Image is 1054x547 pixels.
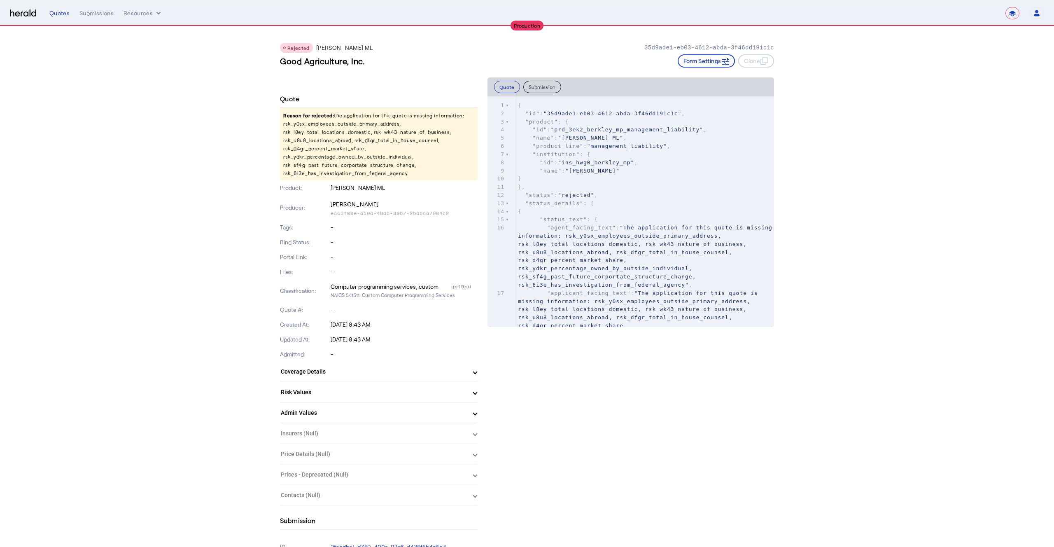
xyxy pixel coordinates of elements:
mat-panel-title: Coverage Details [281,367,467,376]
span: : , [518,126,707,133]
div: 10 [487,175,506,183]
button: Quote [494,81,520,93]
span: : { [518,216,598,222]
span: "id" [525,110,540,117]
span: "rejected" [558,192,594,198]
p: Bind Status: [280,238,329,246]
span: : , [518,159,638,166]
p: ecc0f08e-a10d-486b-8867-25dbca7004c2 [331,210,478,217]
p: [DATE] 8:43 AM [331,335,478,344]
h4: Submission [280,516,315,526]
div: Submissions [79,9,114,17]
div: 3 [487,118,506,126]
span: "product" [525,119,558,125]
p: NAICS 541511: Custom Computer Programming Services [331,291,478,299]
div: Quotes [49,9,70,17]
div: 4 [487,126,506,134]
herald-code-block: quote [487,96,774,327]
span: "prd_3ek2_berkley_mp_management_liability" [550,126,703,133]
h3: Good Agriculture, Inc. [280,55,365,67]
span: : { [518,151,591,157]
span: "status_text" [540,216,587,222]
span: "id" [540,159,554,166]
div: 11 [487,183,506,191]
p: Updated At: [280,335,329,344]
p: Classification: [280,287,329,295]
span: : [ [518,200,594,206]
div: 15 [487,215,506,224]
p: Admitted: [280,350,329,358]
p: [PERSON_NAME] ML [331,184,478,192]
p: - [331,253,478,261]
span: } [518,175,522,182]
div: 12 [487,191,506,199]
mat-panel-title: Admin Values [281,409,467,417]
p: Producer: [280,203,329,212]
mat-expansion-panel-header: Risk Values [280,382,478,402]
p: [PERSON_NAME] [331,199,478,210]
span: "institution" [532,151,580,157]
span: : [518,290,761,353]
span: "The application for this quote is missing information: rsk_y0sx_employees_outside_primary_addres... [518,224,776,288]
p: Portal Link: [280,253,329,261]
span: "35d9ade1-eb03-4612-abda-3f46dd191c1c" [543,110,681,117]
p: Tags: [280,223,329,231]
div: 13 [487,199,506,208]
div: yef9cd [451,283,478,291]
div: 2 [487,110,506,118]
p: Product: [280,184,329,192]
span: { [518,208,522,215]
p: - [331,350,478,358]
img: Herald Logo [10,9,36,17]
p: the application for this quote is missing information: rsk_y0sx_employees_outside_primary_address... [280,108,478,180]
span: : , [518,192,598,198]
div: 6 [487,142,506,150]
span: Reason for rejected: [283,112,334,118]
span: "status_details" [525,200,583,206]
span: : [518,168,620,174]
span: { [518,102,522,108]
div: 7 [487,150,506,159]
p: Quote #: [280,306,329,314]
mat-expansion-panel-header: Coverage Details [280,362,478,381]
p: Files: [280,268,329,276]
span: : , [518,110,685,117]
span: "id" [532,126,547,133]
div: 14 [487,208,506,216]
span: : { [518,119,569,125]
span: "The application for this quote is missing information: rsk_y0sx_employees_outside_primary_addres... [518,290,761,353]
span: "[PERSON_NAME] ML" [558,135,623,141]
span: "product_line" [532,143,583,149]
p: [DATE] 8:43 AM [331,320,478,329]
h4: Quote [280,94,299,104]
span: : , [518,135,627,141]
span: "[PERSON_NAME]" [565,168,620,174]
button: Resources dropdown menu [124,9,163,17]
mat-expansion-panel-header: Admin Values [280,403,478,423]
span: : , [518,224,776,288]
div: 1 [487,101,506,110]
span: }, [518,184,525,190]
span: "agent_facing_text" [547,224,616,231]
div: 8 [487,159,506,167]
div: 5 [487,134,506,142]
p: - [331,238,478,246]
span: "status" [525,192,555,198]
button: Clone [738,54,774,68]
button: Submission [523,81,561,93]
span: "ins_hwg0_berkley_mp" [558,159,634,166]
span: "management_liability" [587,143,667,149]
button: Form Settings [678,54,735,68]
div: 17 [487,289,506,297]
div: 9 [487,167,506,175]
p: - [331,223,478,231]
p: Created At: [280,320,329,329]
span: : , [518,143,671,149]
p: [PERSON_NAME] ML [316,44,373,52]
p: - [331,306,478,314]
span: Rejected [287,45,310,51]
div: 16 [487,224,506,232]
p: 35d9ade1-eb03-4612-abda-3f46dd191c1c [644,44,774,52]
span: "name" [540,168,562,174]
span: "applicant_facing_text" [547,290,631,296]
